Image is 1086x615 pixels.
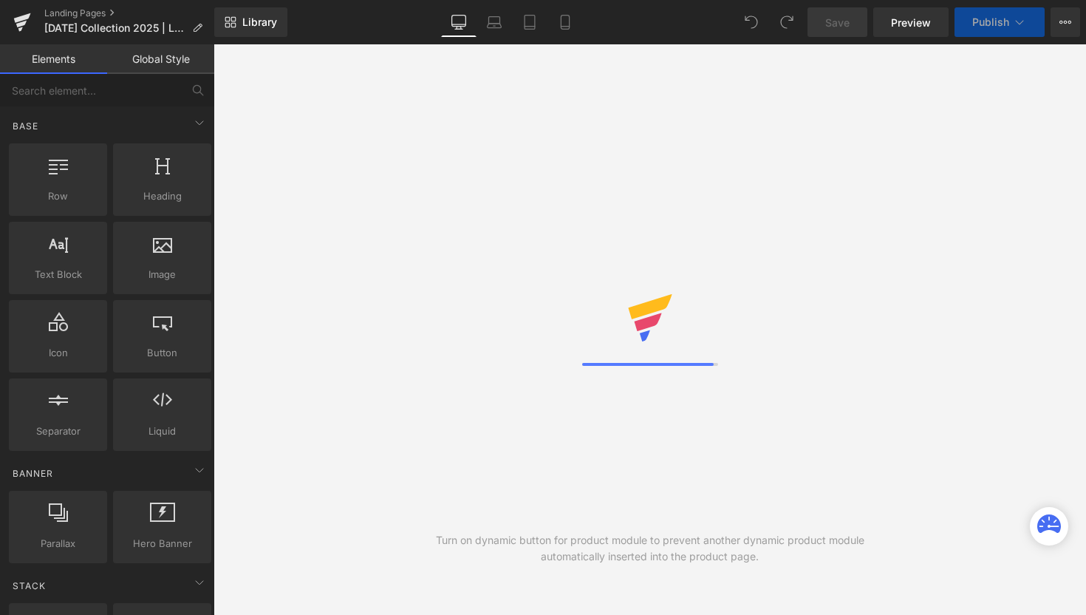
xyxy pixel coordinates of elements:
span: Stack [11,579,47,593]
button: Undo [737,7,766,37]
span: Icon [13,345,103,361]
span: Image [117,267,207,282]
button: Publish [954,7,1045,37]
a: Desktop [441,7,477,37]
span: Hero Banner [117,536,207,551]
a: Tablet [512,7,547,37]
span: Save [825,15,850,30]
span: Publish [972,16,1009,28]
div: Turn on dynamic button for product module to prevent another dynamic product module automatically... [431,532,868,565]
span: Button [117,345,207,361]
span: Liquid [117,424,207,439]
a: Preview [873,7,949,37]
span: Preview [891,15,931,30]
button: Redo [772,7,802,37]
span: Parallax [13,536,103,551]
span: Row [13,188,103,204]
span: Banner [11,466,55,480]
a: Global Style [107,44,214,74]
span: Base [11,119,40,133]
span: Separator [13,424,103,439]
span: Heading [117,188,207,204]
span: Text Block [13,267,103,282]
span: Library [242,16,277,29]
button: More [1051,7,1080,37]
a: Landing Pages [44,7,214,19]
a: Laptop [477,7,512,37]
span: [DATE] Collection 2025 | Laumière Gourmet Fruits [44,22,186,34]
a: New Library [214,7,287,37]
a: Mobile [547,7,583,37]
